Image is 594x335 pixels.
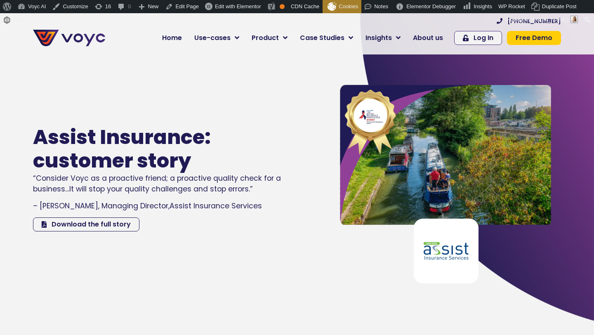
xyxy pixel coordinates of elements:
[156,30,188,46] a: Home
[407,30,449,46] a: About us
[14,13,29,26] span: Forms
[524,17,568,23] span: [PERSON_NAME]
[245,30,294,46] a: Product
[413,33,443,43] span: About us
[474,35,493,41] span: Log In
[215,3,261,9] span: Edit with Elementor
[280,4,285,9] div: OK
[365,33,392,43] span: Insights
[359,30,407,46] a: Insights
[33,30,105,46] img: voyc-full-logo
[162,33,182,43] span: Home
[497,18,561,24] a: [PHONE_NUMBER]
[170,201,262,211] span: Assist Insurance Services
[504,13,581,26] a: Howdy,
[33,201,170,211] span: – [PERSON_NAME], Managing Director,
[33,173,281,194] span: “Consider Voyc as a proactive friend; a proactive quality check for a business…It will stop your ...
[52,221,131,228] span: Download the full story
[33,125,255,173] h1: Assist Insurance: customer story
[252,33,279,43] span: Product
[454,31,502,45] a: Log In
[188,30,245,46] a: Use-cases
[194,33,231,43] span: Use-cases
[33,217,139,231] a: Download the full story
[294,30,359,46] a: Case Studies
[516,35,552,41] span: Free Demo
[300,33,344,43] span: Case Studies
[507,31,561,45] a: Free Demo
